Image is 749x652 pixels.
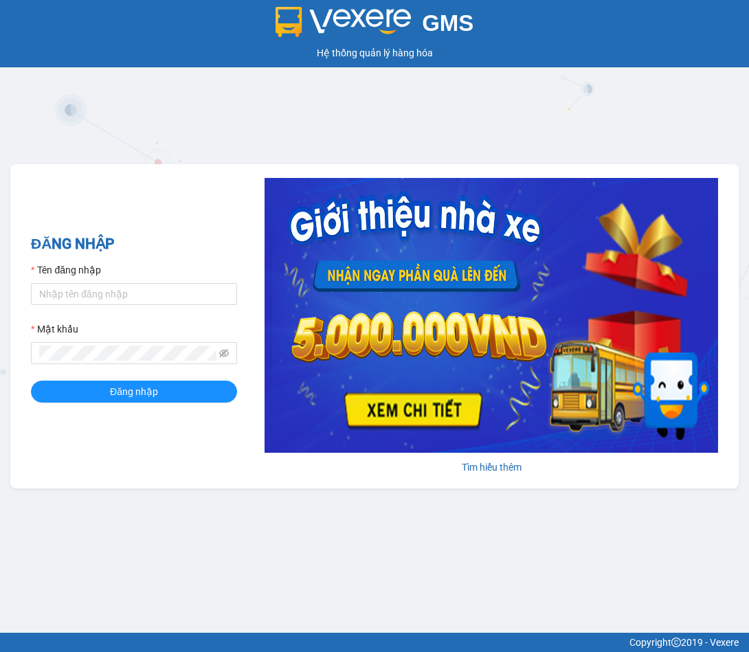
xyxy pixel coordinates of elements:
a: GMS [276,21,474,32]
label: Mật khẩu [31,322,78,337]
span: copyright [671,638,681,647]
span: eye-invisible [219,348,229,358]
img: logo 2 [276,7,412,37]
label: Tên đăng nhập [31,262,101,278]
h2: ĐĂNG NHẬP [31,233,237,256]
img: banner-0 [265,178,718,453]
div: Hệ thống quản lý hàng hóa [3,45,746,60]
button: Đăng nhập [31,381,237,403]
span: GMS [422,10,473,36]
div: Tìm hiểu thêm [265,460,718,475]
input: Mật khẩu [39,346,216,361]
span: Đăng nhập [110,384,158,399]
input: Tên đăng nhập [31,283,237,305]
div: Copyright 2019 - Vexere [10,635,739,650]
